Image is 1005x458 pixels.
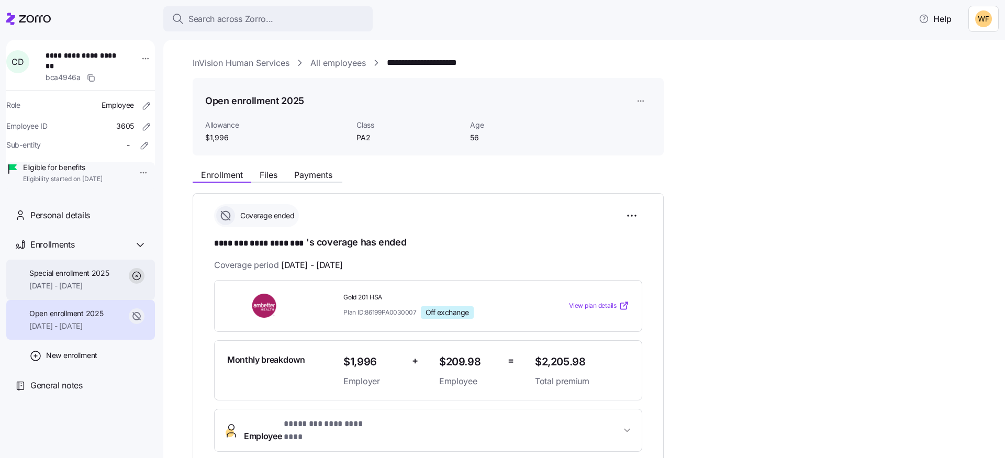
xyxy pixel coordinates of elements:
[205,132,348,143] span: $1,996
[569,301,617,311] span: View plan details
[127,140,130,150] span: -
[188,13,273,26] span: Search across Zorro...
[919,13,952,25] span: Help
[6,100,20,110] span: Role
[102,100,134,110] span: Employee
[163,6,373,31] button: Search across Zorro...
[343,353,404,371] span: $1,996
[29,268,109,278] span: Special enrollment 2025
[30,379,83,392] span: General notes
[205,94,304,107] h1: Open enrollment 2025
[214,259,343,272] span: Coverage period
[29,321,103,331] span: [DATE] - [DATE]
[294,171,332,179] span: Payments
[30,238,74,251] span: Enrollments
[426,308,469,317] span: Off exchange
[470,132,575,143] span: 56
[356,132,462,143] span: PA2
[260,171,277,179] span: Files
[214,236,642,250] h1: 's coverage has ended
[412,353,418,368] span: +
[470,120,575,130] span: Age
[439,375,499,388] span: Employee
[227,294,303,318] img: Ambetter
[439,353,499,371] span: $209.98
[975,10,992,27] img: 8adafdde462ffddea829e1adcd6b1844
[23,175,103,184] span: Eligibility started on [DATE]
[29,308,103,319] span: Open enrollment 2025
[910,8,960,29] button: Help
[535,353,629,371] span: $2,205.98
[244,418,379,443] span: Employee
[46,72,81,83] span: bca4946a
[343,375,404,388] span: Employer
[310,57,366,70] a: All employees
[116,121,134,131] span: 3605
[30,209,90,222] span: Personal details
[23,162,103,173] span: Eligible for benefits
[29,281,109,291] span: [DATE] - [DATE]
[237,210,294,221] span: Coverage ended
[569,300,629,311] a: View plan details
[46,350,97,361] span: New enrollment
[343,308,417,317] span: Plan ID: 86199PA0030007
[6,121,48,131] span: Employee ID
[508,353,514,368] span: =
[201,171,243,179] span: Enrollment
[193,57,289,70] a: InVision Human Services
[227,353,305,366] span: Monthly breakdown
[535,375,629,388] span: Total premium
[205,120,348,130] span: Allowance
[6,140,41,150] span: Sub-entity
[281,259,343,272] span: [DATE] - [DATE]
[343,293,527,302] span: Gold 201 HSA
[12,58,24,66] span: C D
[356,120,462,130] span: Class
